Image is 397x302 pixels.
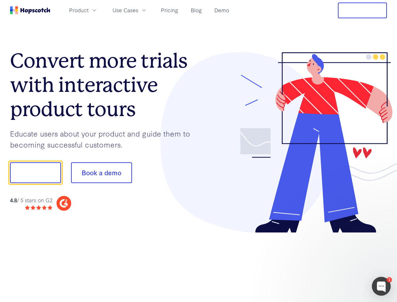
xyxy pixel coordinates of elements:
button: Use Cases [109,5,151,15]
button: Book a demo [71,162,132,183]
div: 1 [387,277,392,282]
div: / 5 stars on G2 [10,196,52,204]
span: Use Cases [113,6,138,14]
a: Demo [212,5,232,15]
button: Show me! [10,162,61,183]
a: Pricing [158,5,181,15]
button: Product [65,5,101,15]
span: Product [69,6,89,14]
h1: Convert more trials with interactive product tours [10,49,199,121]
button: Free Trial [338,3,387,18]
a: Home [10,6,50,14]
p: Educate users about your product and guide them to becoming successful customers. [10,128,199,150]
a: Blog [188,5,204,15]
strong: 4.8 [10,196,17,204]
